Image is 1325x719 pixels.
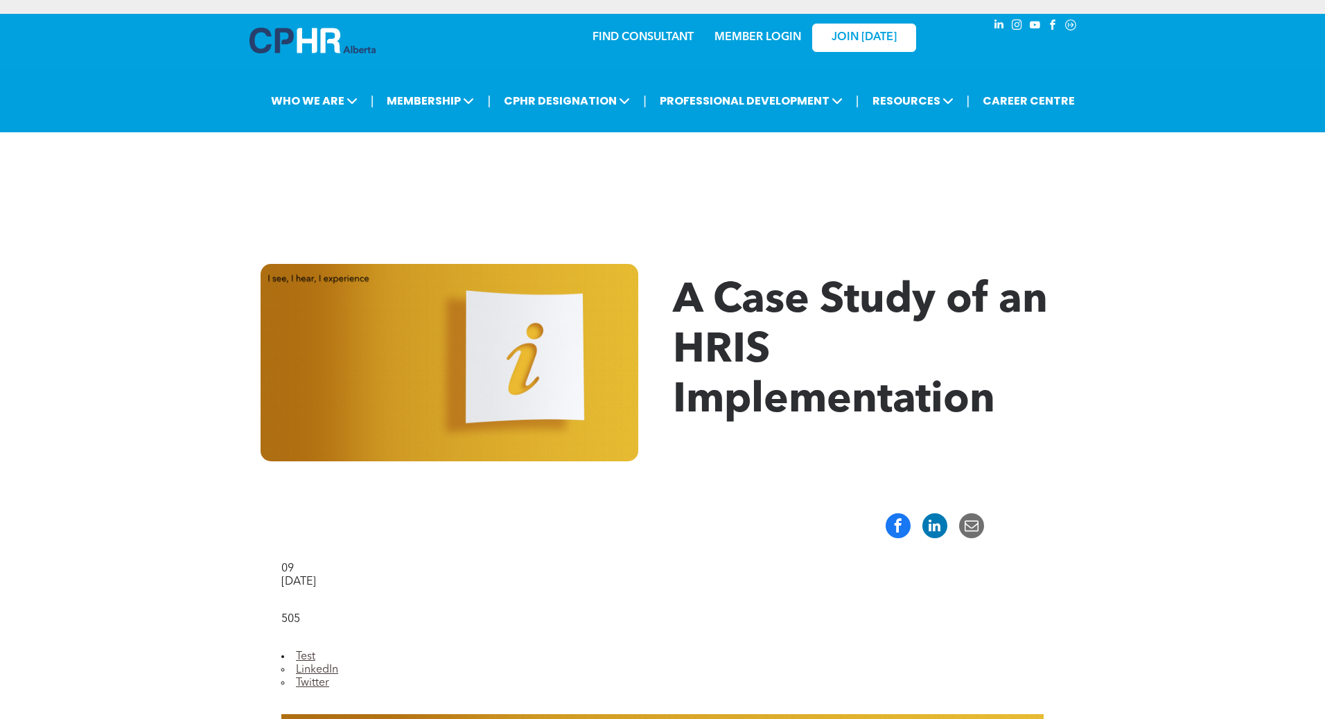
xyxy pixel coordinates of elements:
a: Social network [1063,17,1078,36]
li: | [967,87,970,115]
div: 09 [281,562,1044,576]
a: CAREER CENTRE [979,88,1079,114]
img: A blue and white logo for cp alberta [249,28,376,53]
span: WHO WE ARE [267,88,362,114]
li: | [643,87,647,115]
a: Test [296,651,315,662]
span: A Case Study of an HRIS Implementation [673,281,1048,422]
a: facebook [1045,17,1060,36]
div: 505 [281,613,1044,626]
a: linkedin [991,17,1006,36]
a: FIND CONSULTANT [593,32,694,43]
a: MEMBER LOGIN [714,32,801,43]
a: instagram [1009,17,1024,36]
a: youtube [1027,17,1042,36]
a: Twitter [296,677,329,689]
span: JOIN [DATE] [832,31,897,44]
a: JOIN [DATE] [812,24,916,52]
span: PROFESSIONAL DEVELOPMENT [656,88,847,114]
span: RESOURCES [868,88,958,114]
div: [DATE] [281,576,1044,589]
li: | [856,87,859,115]
li: | [487,87,491,115]
span: MEMBERSHIP [383,88,478,114]
span: CPHR DESIGNATION [500,88,634,114]
li: | [371,87,374,115]
a: LinkedIn [296,664,338,675]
